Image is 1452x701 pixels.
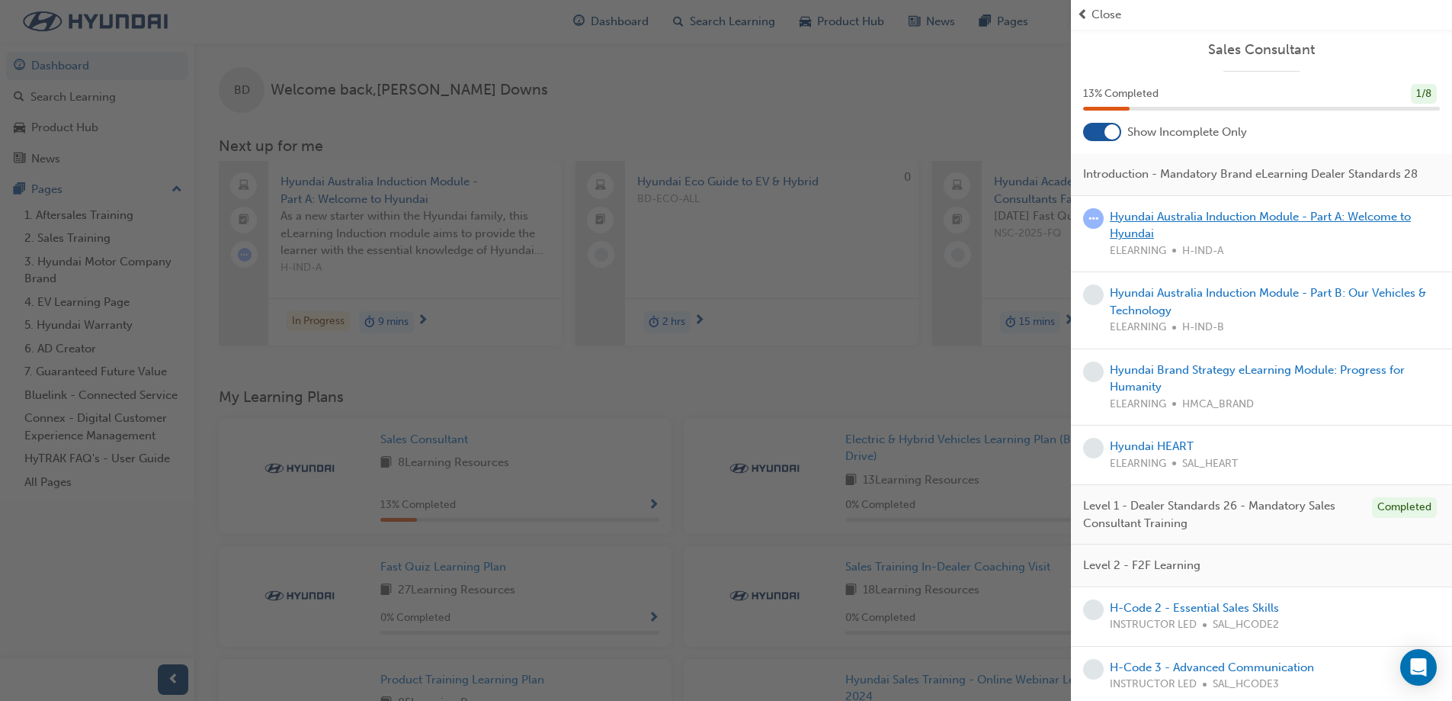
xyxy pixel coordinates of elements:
[1182,319,1224,336] span: H-IND-B
[1083,600,1104,620] span: learningRecordVerb_NONE-icon
[1110,319,1166,336] span: ELEARNING
[1083,362,1104,382] span: learningRecordVerb_NONE-icon
[1127,124,1247,141] span: Show Incomplete Only
[1083,208,1104,229] span: learningRecordVerb_ATTEMPT-icon
[1083,166,1418,183] span: Introduction - Mandatory Brand eLearning Dealer Standards 28
[1083,497,1360,532] span: Level 1 - Dealer Standards 26 - Mandatory Sales Consultant Training
[1110,210,1411,241] a: Hyundai Australia Induction Module - Part A: Welcome to Hyundai
[1182,396,1254,413] span: HMCA_BRAND
[1110,363,1405,394] a: Hyundai Brand Strategy eLearning Module: Progress for Humanity
[1213,616,1279,634] span: SAL_HCODE2
[1110,661,1314,674] a: H-Code 3 - Advanced Communication
[1110,396,1166,413] span: ELEARNING
[1110,601,1279,615] a: H-Code 2 - Essential Sales Skills
[1083,659,1104,680] span: learningRecordVerb_NONE-icon
[1083,557,1200,574] span: Level 2 - F2F Learning
[1083,85,1159,103] span: 13 % Completed
[1083,41,1440,59] a: Sales Consultant
[1110,243,1166,260] span: ELEARNING
[1110,616,1197,634] span: INSTRUCTOR LED
[1110,286,1426,317] a: Hyundai Australia Induction Module - Part B: Our Vehicles & Technology
[1182,243,1223,260] span: H-IND-A
[1077,6,1446,24] button: prev-iconClose
[1411,84,1437,105] div: 1 / 8
[1077,6,1088,24] span: prev-icon
[1083,438,1104,458] span: learningRecordVerb_NONE-icon
[1400,649,1437,686] div: Open Intercom Messenger
[1372,497,1437,518] div: Completed
[1213,676,1279,693] span: SAL_HCODE3
[1110,439,1194,453] a: Hyundai HEART
[1110,676,1197,693] span: INSTRUCTOR LED
[1110,455,1166,473] span: ELEARNING
[1083,285,1104,305] span: learningRecordVerb_NONE-icon
[1182,455,1238,473] span: SAL_HEART
[1091,6,1121,24] span: Close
